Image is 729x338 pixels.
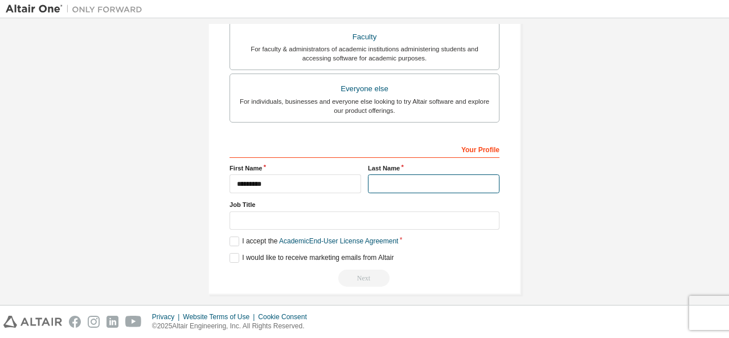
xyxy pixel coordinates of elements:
[237,44,492,63] div: For faculty & administrators of academic institutions administering students and accessing softwa...
[230,164,361,173] label: First Name
[237,29,492,45] div: Faculty
[183,312,258,321] div: Website Terms of Use
[230,237,398,246] label: I accept the
[279,237,398,245] a: Academic End-User License Agreement
[88,316,100,328] img: instagram.svg
[258,312,313,321] div: Cookie Consent
[152,321,314,331] p: © 2025 Altair Engineering, Inc. All Rights Reserved.
[69,316,81,328] img: facebook.svg
[237,97,492,115] div: For individuals, businesses and everyone else looking to try Altair software and explore our prod...
[6,3,148,15] img: Altair One
[230,253,394,263] label: I would like to receive marketing emails from Altair
[368,164,499,173] label: Last Name
[230,140,499,158] div: Your Profile
[237,81,492,97] div: Everyone else
[230,270,499,287] div: Read and acccept EULA to continue
[230,200,499,209] label: Job Title
[107,316,118,328] img: linkedin.svg
[152,312,183,321] div: Privacy
[3,316,62,328] img: altair_logo.svg
[125,316,142,328] img: youtube.svg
